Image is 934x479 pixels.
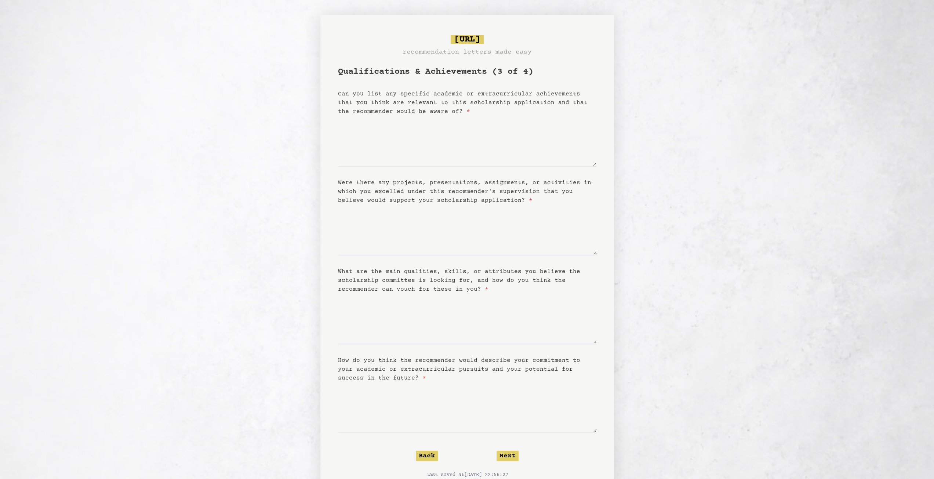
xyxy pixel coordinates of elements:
span: [URL] [451,35,484,44]
h1: Qualifications & Achievements (3 of 4) [338,66,596,78]
label: How do you think the recommender would describe your commitment to your academic or extracurricul... [338,357,580,381]
button: Back [416,451,438,461]
p: Last saved at [DATE] 22:56:27 [338,471,596,479]
label: Can you list any specific academic or extracurricular achievements that you think are relevant to... [338,91,588,115]
label: Were there any projects, presentations, assignments, or activities in which you excelled under th... [338,179,591,204]
h3: recommendation letters made easy [403,47,532,57]
label: What are the main qualities, skills, or attributes you believe the scholarship committee is looki... [338,268,580,293]
button: Next [497,451,519,461]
